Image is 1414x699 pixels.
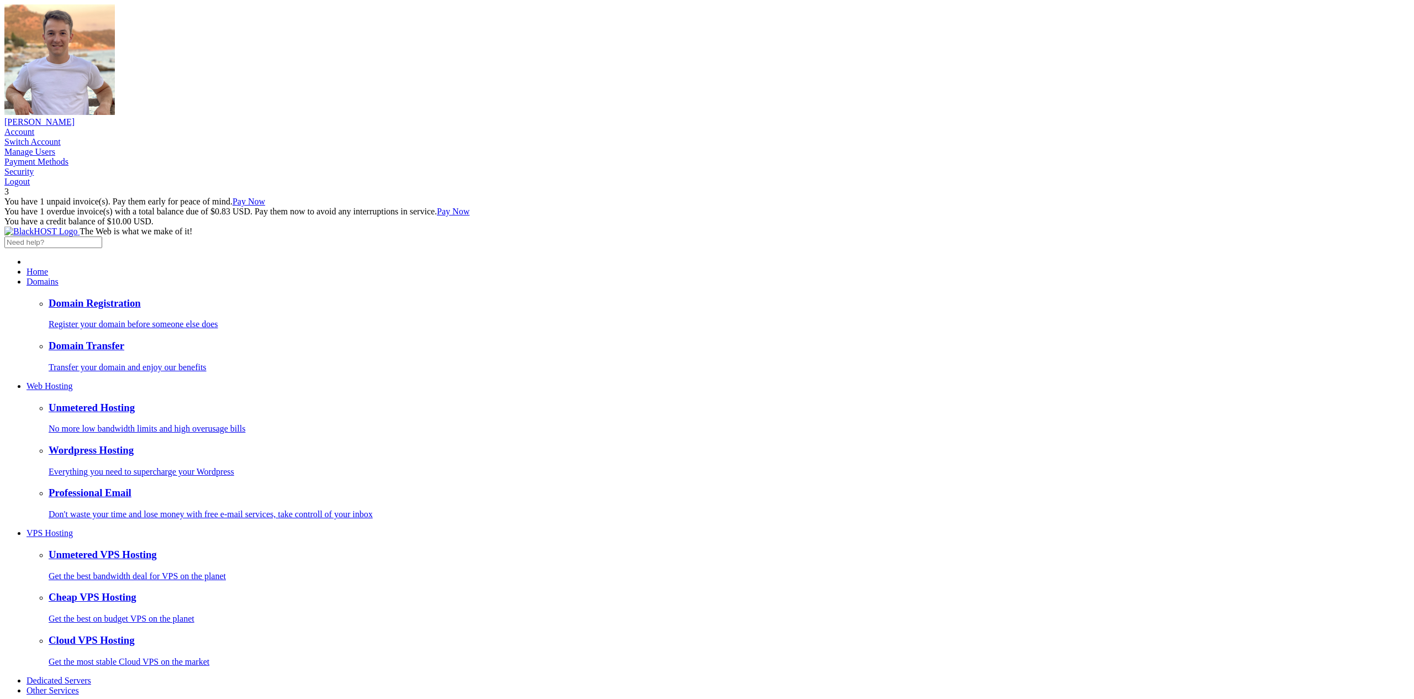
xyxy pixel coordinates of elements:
[233,197,265,206] a: Pay Now
[49,424,1410,434] p: No more low bandwidth limits and high overusage bills
[4,147,55,156] a: Manage Users
[49,509,1410,519] p: Don't waste your time and lose money with free e-mail services, take controll of your inbox
[49,549,1410,581] a: Unmetered VPS Hosting Get the best bandwidth deal for VPS on the planet
[49,362,1410,372] p: Transfer your domain and enjoy our benefits
[49,444,1410,456] h3: Wordpress Hosting
[4,137,61,146] a: Switch Account
[49,340,1410,352] h3: Domain Transfer
[4,177,30,186] a: Logout
[4,236,102,248] input: Need help?
[437,207,469,216] a: Pay Now
[4,157,68,166] a: Payment Methods
[49,549,1410,561] h3: Unmetered VPS Hosting
[27,381,73,391] a: Web Hosting
[49,402,1410,414] h3: Unmetered Hosting
[49,467,1410,477] p: Everything you need to supercharge your Wordpress
[80,227,192,236] span: The Web is what we make of it!
[27,277,59,286] a: Domains
[4,4,1410,127] a: Avatar [PERSON_NAME]
[4,187,9,196] span: 3
[4,167,34,176] a: Security
[49,614,1410,624] p: Get the best on budget VPS on the planet
[4,207,1410,217] div: You have 1 overdue invoice(s) with a total balance due of $0.83 USD. Pay them now to avoid any in...
[27,676,91,685] a: Dedicated Servers
[49,297,1410,309] h3: Domain Registration
[49,444,1410,477] a: Wordpress Hosting Everything you need to supercharge your Wordpress
[27,267,48,276] a: Home
[49,340,1410,372] a: Domain Transfer Transfer your domain and enjoy our benefits
[49,634,1410,667] a: Cloud VPS Hosting Get the most stable Cloud VPS on the market
[49,402,1410,434] a: Unmetered Hosting No more low bandwidth limits and high overusage bills
[49,571,1410,581] p: Get the best bandwidth deal for VPS on the planet
[4,127,1410,187] div: Avatar [PERSON_NAME]
[49,487,1410,519] a: Professional Email Don't waste your time and lose money with free e-mail services, take controll ...
[27,528,73,538] a: VPS Hosting
[49,634,1410,647] h3: Cloud VPS Hosting
[49,591,1410,603] h3: Cheap VPS Hosting
[27,686,79,695] a: Other Services
[49,487,1410,499] h3: Professional Email
[4,127,34,136] a: Account
[4,227,78,236] img: BlackHOST Logo
[4,217,1410,227] div: You have a credit balance of $10.00 USD.
[49,297,1410,330] a: Domain Registration Register your domain before someone else does
[4,197,1410,207] div: You have 1 unpaid invoice(s). Pay them early for peace of mind.
[49,657,1410,667] p: Get the most stable Cloud VPS on the market
[49,319,1410,329] p: Register your domain before someone else does
[4,4,115,115] img: Avatar
[49,591,1410,624] a: Cheap VPS Hosting Get the best on budget VPS on the planet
